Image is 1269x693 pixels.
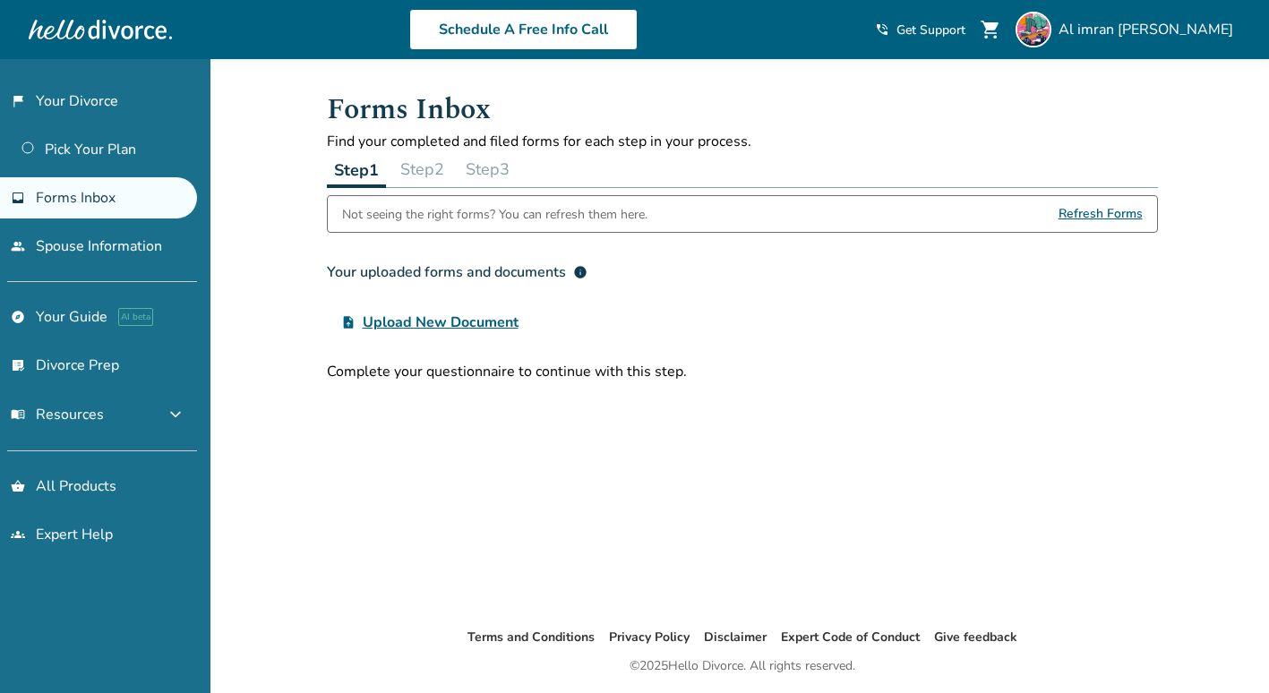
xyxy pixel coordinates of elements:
div: Not seeing the right forms? You can refresh them here. [342,196,647,232]
button: Step2 [393,151,451,187]
span: info [573,265,587,279]
span: expand_more [165,404,186,425]
span: Upload New Document [363,312,519,333]
span: list_alt_check [11,358,25,372]
p: Find your completed and filed forms for each step in your process. [327,132,1158,151]
button: Step3 [459,151,517,187]
span: shopping_cart [980,19,1001,40]
span: flag_2 [11,94,25,108]
span: menu_book [11,407,25,422]
a: phone_in_talkGet Support [875,21,965,38]
li: Give feedback [934,627,1017,648]
span: shopping_basket [11,479,25,493]
span: phone_in_talk [875,22,889,37]
div: Complete your questionnaire to continue with this step. [327,362,1158,381]
a: Privacy Policy [609,629,690,646]
span: upload_file [341,315,356,329]
span: AI beta [118,308,153,326]
span: Refresh Forms [1059,196,1143,232]
li: Disclaimer [704,627,767,648]
span: inbox [11,191,25,205]
span: Forms Inbox [36,188,116,208]
span: groups [11,527,25,542]
div: © 2025 Hello Divorce. All rights reserved. [630,655,855,677]
span: Get Support [896,21,965,38]
span: explore [11,310,25,324]
button: Step1 [327,151,386,188]
a: Schedule A Free Info Call [409,9,638,50]
a: Terms and Conditions [467,629,595,646]
span: Resources [11,405,104,424]
span: people [11,239,25,253]
span: Al imran [PERSON_NAME] [1059,20,1240,39]
h1: Forms Inbox [327,88,1158,132]
iframe: Chat Widget [1179,607,1269,693]
img: Al Imran Hossain [1016,12,1051,47]
div: Your uploaded forms and documents [327,261,587,283]
a: Expert Code of Conduct [781,629,920,646]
